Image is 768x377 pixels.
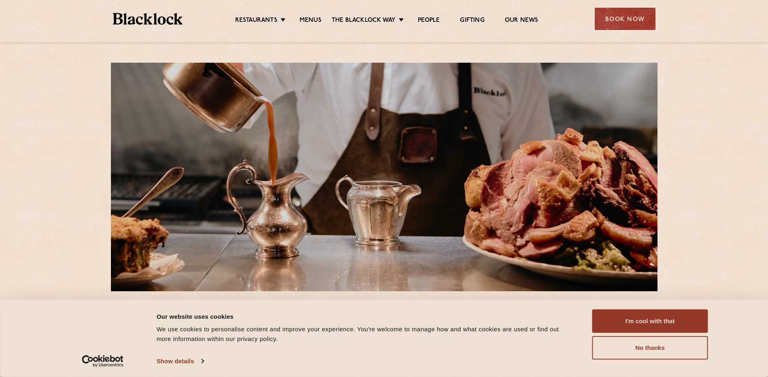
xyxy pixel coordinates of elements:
[113,13,183,25] img: BL_Textured_Logo-footer-cropped.svg
[157,311,574,321] div: Our website uses cookies
[300,17,321,25] a: Menus
[418,17,440,25] a: People
[157,324,574,344] div: We use cookies to personalise content and improve your experience. You're welcome to manage how a...
[460,17,484,25] a: Gifting
[592,309,708,333] button: I'm cool with that
[235,17,277,25] a: Restaurants
[595,8,655,30] div: Book Now
[67,355,138,367] a: Usercentrics Cookiebot - opens in a new window
[505,17,538,25] a: Our News
[332,17,396,25] a: The Blacklock Way
[157,355,204,367] a: Show details
[592,336,708,360] button: No thanks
